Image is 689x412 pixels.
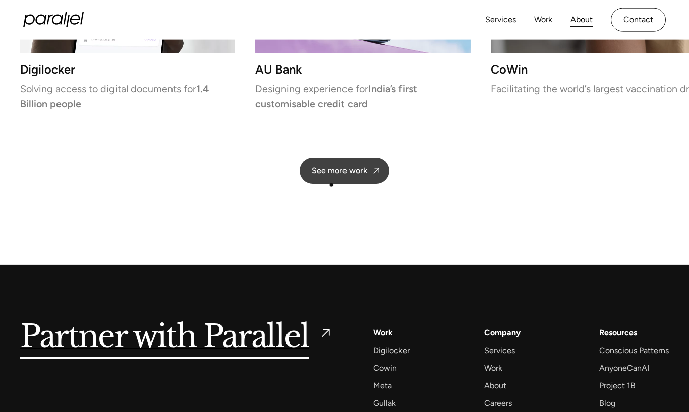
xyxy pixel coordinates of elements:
a: Gullak [373,396,396,410]
a: Company [484,326,521,339]
h5: Partner with Parallel [20,326,309,349]
a: About [570,13,593,27]
div: Resources [599,326,637,339]
a: Partner with Parallel [20,326,333,349]
a: home [23,12,84,27]
strong: 1.4 Billion people [20,83,209,110]
a: Project 1B [599,379,636,392]
a: Work [484,361,502,375]
p: Solving access to digital documents for [20,86,235,108]
a: Careers [484,396,512,410]
h3: Digilocker [20,65,235,74]
a: Work [373,326,393,339]
h3: AU Bank [255,65,470,74]
div: See more work [312,166,367,175]
a: Digilocker [373,344,410,357]
a: Work [534,13,552,27]
strong: India’s first customisable credit card [255,83,417,110]
a: Services [485,13,516,27]
a: Conscious Patterns [599,344,669,357]
a: See more work [300,158,389,184]
a: Meta [373,379,392,392]
a: Cowin [373,361,397,375]
a: About [484,379,506,392]
a: Blog [599,396,615,410]
p: Designing experience for [255,86,470,108]
a: AnyoneCanAI [599,361,649,375]
a: Services [484,344,515,357]
a: Contact [611,8,666,32]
